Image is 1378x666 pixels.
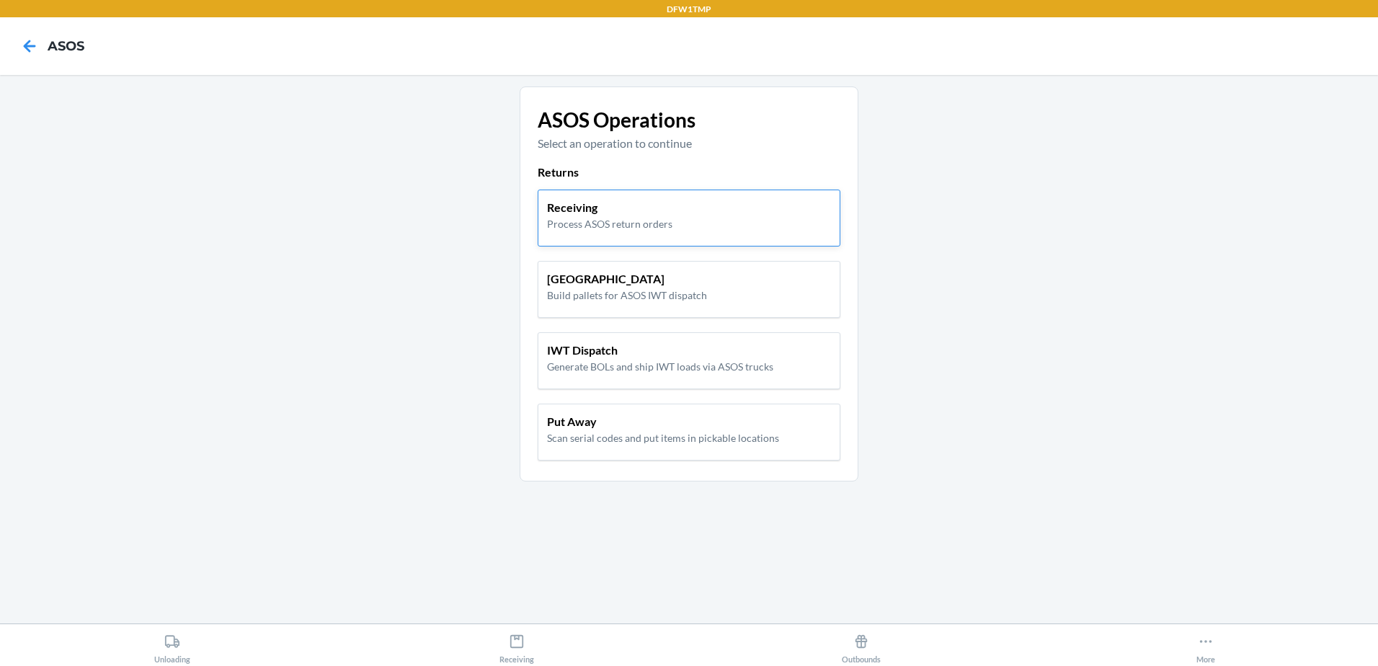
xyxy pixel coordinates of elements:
[499,628,534,664] div: Receiving
[689,624,1033,664] button: Outbounds
[538,105,840,135] p: ASOS Operations
[667,3,711,16] p: DFW1TMP
[547,199,672,216] p: Receiving
[547,413,779,430] p: Put Away
[547,288,707,303] p: Build pallets for ASOS IWT dispatch
[547,430,779,445] p: Scan serial codes and put items in pickable locations
[547,359,773,374] p: Generate BOLs and ship IWT loads via ASOS trucks
[154,628,190,664] div: Unloading
[538,164,840,181] p: Returns
[538,135,840,152] p: Select an operation to continue
[842,628,881,664] div: Outbounds
[48,37,84,55] h4: ASOS
[1033,624,1378,664] button: More
[547,270,707,288] p: [GEOGRAPHIC_DATA]
[547,216,672,231] p: Process ASOS return orders
[344,624,689,664] button: Receiving
[1196,628,1215,664] div: More
[547,342,773,359] p: IWT Dispatch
